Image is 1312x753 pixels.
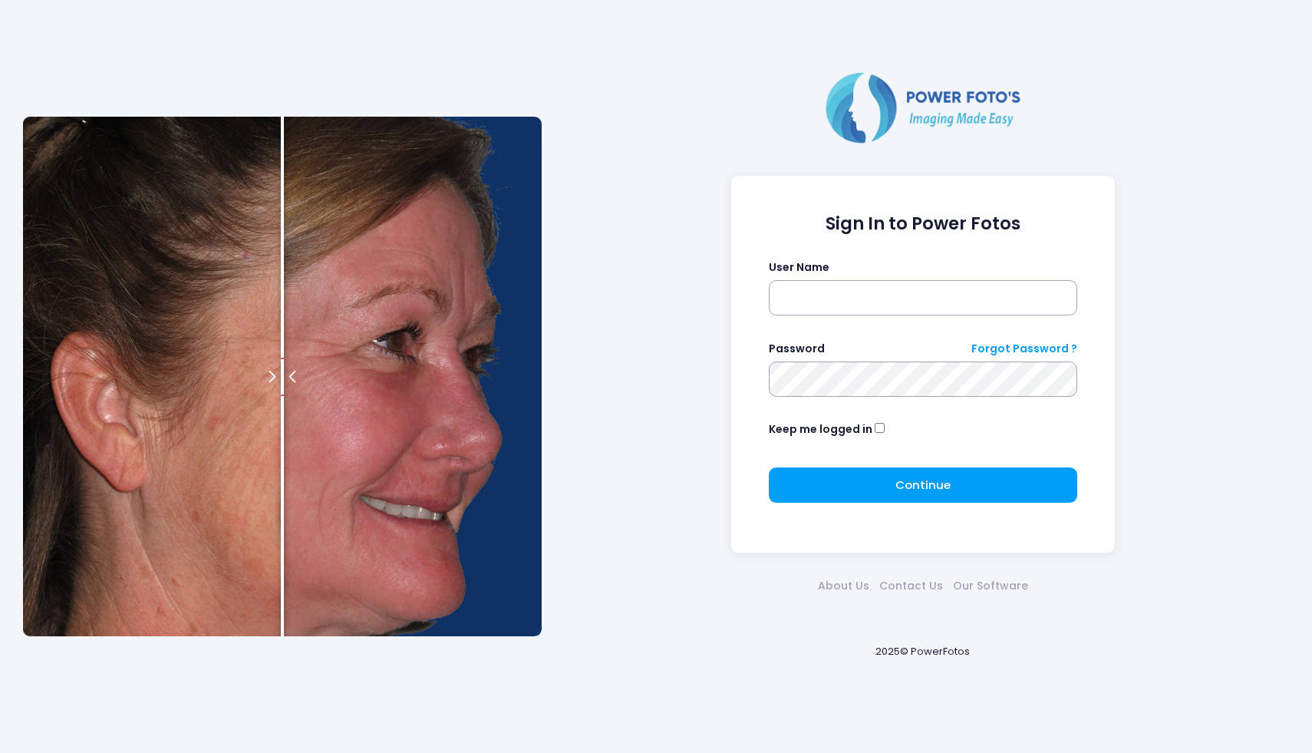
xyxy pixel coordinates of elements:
[813,578,874,594] a: About Us
[895,477,951,493] span: Continue
[769,421,872,438] label: Keep me logged in
[971,341,1077,357] a: Forgot Password ?
[769,259,829,276] label: User Name
[769,213,1078,234] h1: Sign In to Power Fotos
[557,619,1289,684] div: 2025© PowerFotos
[874,578,948,594] a: Contact Us
[769,467,1078,503] button: Continue
[948,578,1033,594] a: Our Software
[769,341,825,357] label: Password
[819,69,1027,146] img: Logo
